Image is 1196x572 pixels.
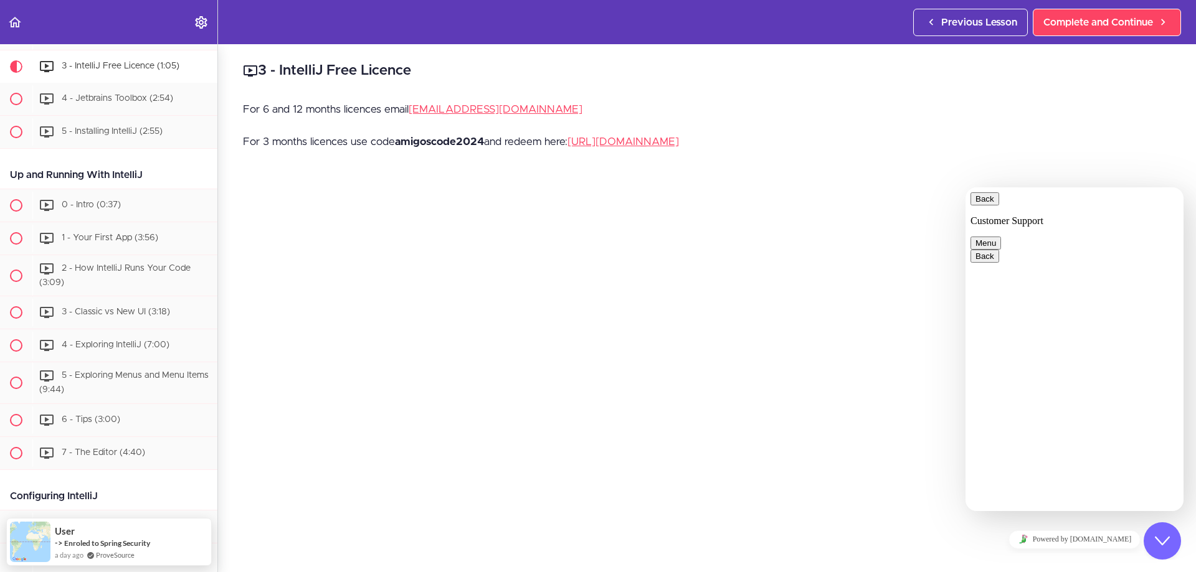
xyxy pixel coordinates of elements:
[567,136,679,147] a: [URL][DOMAIN_NAME]
[941,15,1017,30] span: Previous Lesson
[243,100,1171,119] p: For 6 and 12 months licences email
[62,94,173,103] span: 4 - Jetbrains Toolbox (2:54)
[62,415,120,424] span: 6 - Tips (3:00)
[1043,15,1153,30] span: Complete and Continue
[395,136,484,147] strong: amigoscode2024
[1033,9,1181,36] a: Complete and Continue
[55,538,63,548] span: ->
[64,538,150,548] a: Enroled to Spring Security
[194,15,209,30] svg: Settings Menu
[62,308,170,317] span: 3 - Classic vs New UI (3:18)
[62,341,169,350] span: 4 - Exploring IntelliJ (7:00)
[913,9,1028,36] a: Previous Lesson
[1144,522,1184,560] iframe: chat widget
[96,550,135,560] a: ProveSource
[62,62,179,70] span: 3 - IntelliJ Free Licence (1:05)
[62,448,145,457] span: 7 - The Editor (4:40)
[39,264,191,287] span: 2 - How IntelliJ Runs Your Code (3:09)
[62,233,158,242] span: 1 - Your First App (3:56)
[243,60,1171,82] h2: 3 - IntelliJ Free Licence
[966,525,1184,553] iframe: chat widget
[243,133,1171,151] p: For 3 months licences use code and redeem here:
[62,200,121,209] span: 0 - Intro (0:37)
[62,127,163,136] span: 5 - Installing IntelliJ (2:55)
[39,372,209,395] span: 5 - Exploring Menus and Menu Items (9:44)
[7,15,22,30] svg: Back to course curriculum
[409,104,582,115] a: [EMAIL_ADDRESS][DOMAIN_NAME]
[55,550,83,560] span: a day ago
[10,522,50,562] img: provesource social proof notification image
[966,187,1184,511] iframe: chat widget
[55,526,75,537] span: User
